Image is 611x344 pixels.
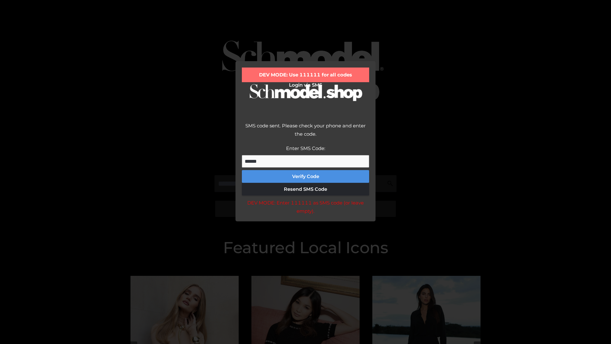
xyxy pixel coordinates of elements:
[242,199,369,215] div: DEV MODE: Enter 111111 as SMS code (or leave empty).
[242,183,369,196] button: Resend SMS Code
[242,170,369,183] button: Verify Code
[286,145,325,151] label: Enter SMS Code:
[242,68,369,82] div: DEV MODE: Use 111111 for all codes
[242,122,369,144] div: SMS code sent. Please check your phone and enter the code.
[242,82,369,88] h2: Login via SMS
